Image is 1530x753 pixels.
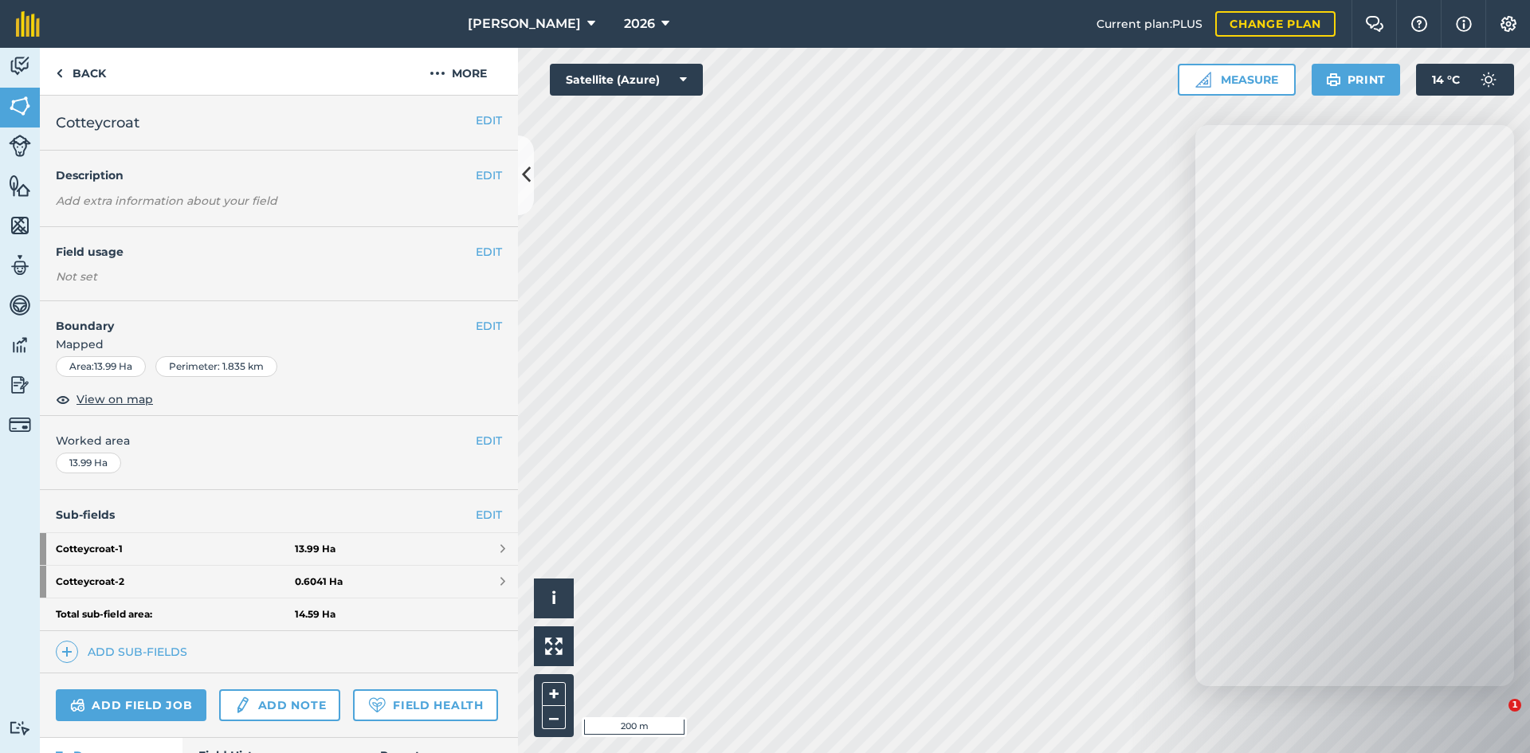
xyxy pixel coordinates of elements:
[468,14,581,33] span: [PERSON_NAME]
[61,642,73,661] img: svg+xml;base64,PHN2ZyB4bWxucz0iaHR0cDovL3d3dy53My5vcmcvMjAwMC9zdmciIHdpZHRoPSIxNCIgaGVpZ2h0PSIyNC...
[430,64,445,83] img: svg+xml;base64,PHN2ZyB4bWxucz0iaHR0cDovL3d3dy53My5vcmcvMjAwMC9zdmciIHdpZHRoPSIyMCIgaGVpZ2h0PSIyNC...
[40,301,476,335] h4: Boundary
[9,720,31,735] img: svg+xml;base64,PD94bWwgdmVyc2lvbj0iMS4wIiBlbmNvZGluZz0idXRmLTgiPz4KPCEtLSBHZW5lcmF0b3I6IEFkb2JlIE...
[9,373,31,397] img: svg+xml;base64,PD94bWwgdmVyc2lvbj0iMS4wIiBlbmNvZGluZz0idXRmLTgiPz4KPCEtLSBHZW5lcmF0b3I6IEFkb2JlIE...
[1178,64,1296,96] button: Measure
[40,48,122,95] a: Back
[56,390,70,409] img: svg+xml;base64,PHN2ZyB4bWxucz0iaHR0cDovL3d3dy53My5vcmcvMjAwMC9zdmciIHdpZHRoPSIxOCIgaGVpZ2h0PSIyNC...
[1416,64,1514,96] button: 14 °C
[624,14,655,33] span: 2026
[1499,16,1518,32] img: A cog icon
[295,608,335,621] strong: 14.59 Ha
[56,194,277,208] em: Add extra information about your field
[295,543,335,555] strong: 13.99 Ha
[353,689,497,721] a: Field Health
[534,578,574,618] button: i
[476,112,502,129] button: EDIT
[9,214,31,237] img: svg+xml;base64,PHN2ZyB4bWxucz0iaHR0cDovL3d3dy53My5vcmcvMjAwMC9zdmciIHdpZHRoPSI1NiIgaGVpZ2h0PSI2MC...
[9,174,31,198] img: svg+xml;base64,PHN2ZyB4bWxucz0iaHR0cDovL3d3dy53My5vcmcvMjAwMC9zdmciIHdpZHRoPSI1NiIgaGVpZ2h0PSI2MC...
[476,506,502,524] a: EDIT
[56,432,502,449] span: Worked area
[76,390,153,408] span: View on map
[56,641,194,663] a: Add sub-fields
[70,696,85,715] img: svg+xml;base64,PD94bWwgdmVyc2lvbj0iMS4wIiBlbmNvZGluZz0idXRmLTgiPz4KPCEtLSBHZW5lcmF0b3I6IEFkb2JlIE...
[1096,15,1202,33] span: Current plan : PLUS
[40,335,518,353] span: Mapped
[9,94,31,118] img: svg+xml;base64,PHN2ZyB4bWxucz0iaHR0cDovL3d3dy53My5vcmcvMjAwMC9zdmciIHdpZHRoPSI1NiIgaGVpZ2h0PSI2MC...
[40,566,518,598] a: Cotteycroat-20.6041 Ha
[56,112,139,134] span: Cotteycroat
[219,689,340,721] a: Add note
[1508,699,1521,712] span: 1
[9,333,31,357] img: svg+xml;base64,PD94bWwgdmVyc2lvbj0iMS4wIiBlbmNvZGluZz0idXRmLTgiPz4KPCEtLSBHZW5lcmF0b3I6IEFkb2JlIE...
[40,533,518,565] a: Cotteycroat-113.99 Ha
[398,48,518,95] button: More
[476,432,502,449] button: EDIT
[9,54,31,78] img: svg+xml;base64,PD94bWwgdmVyc2lvbj0iMS4wIiBlbmNvZGluZz0idXRmLTgiPz4KPCEtLSBHZW5lcmF0b3I6IEFkb2JlIE...
[40,506,518,524] h4: Sub-fields
[1473,64,1504,96] img: svg+xml;base64,PD94bWwgdmVyc2lvbj0iMS4wIiBlbmNvZGluZz0idXRmLTgiPz4KPCEtLSBHZW5lcmF0b3I6IEFkb2JlIE...
[542,682,566,706] button: +
[9,293,31,317] img: svg+xml;base64,PD94bWwgdmVyc2lvbj0iMS4wIiBlbmNvZGluZz0idXRmLTgiPz4KPCEtLSBHZW5lcmF0b3I6IEFkb2JlIE...
[1195,72,1211,88] img: Ruler icon
[1410,16,1429,32] img: A question mark icon
[1365,16,1384,32] img: Two speech bubbles overlapping with the left bubble in the forefront
[545,637,563,655] img: Four arrows, one pointing top left, one top right, one bottom right and the last bottom left
[1326,70,1341,89] img: svg+xml;base64,PHN2ZyB4bWxucz0iaHR0cDovL3d3dy53My5vcmcvMjAwMC9zdmciIHdpZHRoPSIxOSIgaGVpZ2h0PSIyNC...
[1195,125,1514,686] iframe: Intercom live chat
[56,390,153,409] button: View on map
[155,356,277,377] div: Perimeter : 1.835 km
[476,243,502,261] button: EDIT
[1432,64,1460,96] span: 14 ° C
[476,317,502,335] button: EDIT
[56,608,295,621] strong: Total sub-field area:
[1456,14,1472,33] img: svg+xml;base64,PHN2ZyB4bWxucz0iaHR0cDovL3d3dy53My5vcmcvMjAwMC9zdmciIHdpZHRoPSIxNyIgaGVpZ2h0PSIxNy...
[56,167,502,184] h4: Description
[9,414,31,436] img: svg+xml;base64,PD94bWwgdmVyc2lvbj0iMS4wIiBlbmNvZGluZz0idXRmLTgiPz4KPCEtLSBHZW5lcmF0b3I6IEFkb2JlIE...
[56,566,295,598] strong: Cotteycroat - 2
[295,575,343,588] strong: 0.6041 Ha
[551,588,556,608] span: i
[56,243,476,261] h4: Field usage
[550,64,703,96] button: Satellite (Azure)
[542,706,566,729] button: –
[56,453,121,473] div: 13.99 Ha
[233,696,251,715] img: svg+xml;base64,PD94bWwgdmVyc2lvbj0iMS4wIiBlbmNvZGluZz0idXRmLTgiPz4KPCEtLSBHZW5lcmF0b3I6IEFkb2JlIE...
[9,135,31,157] img: svg+xml;base64,PD94bWwgdmVyc2lvbj0iMS4wIiBlbmNvZGluZz0idXRmLTgiPz4KPCEtLSBHZW5lcmF0b3I6IEFkb2JlIE...
[56,689,206,721] a: Add field job
[1312,64,1401,96] button: Print
[1215,11,1336,37] a: Change plan
[56,269,502,284] div: Not set
[1476,699,1514,737] iframe: Intercom live chat
[56,533,295,565] strong: Cotteycroat - 1
[476,167,502,184] button: EDIT
[9,253,31,277] img: svg+xml;base64,PD94bWwgdmVyc2lvbj0iMS4wIiBlbmNvZGluZz0idXRmLTgiPz4KPCEtLSBHZW5lcmF0b3I6IEFkb2JlIE...
[56,64,63,83] img: svg+xml;base64,PHN2ZyB4bWxucz0iaHR0cDovL3d3dy53My5vcmcvMjAwMC9zdmciIHdpZHRoPSI5IiBoZWlnaHQ9IjI0Ii...
[56,356,146,377] div: Area : 13.99 Ha
[16,11,40,37] img: fieldmargin Logo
